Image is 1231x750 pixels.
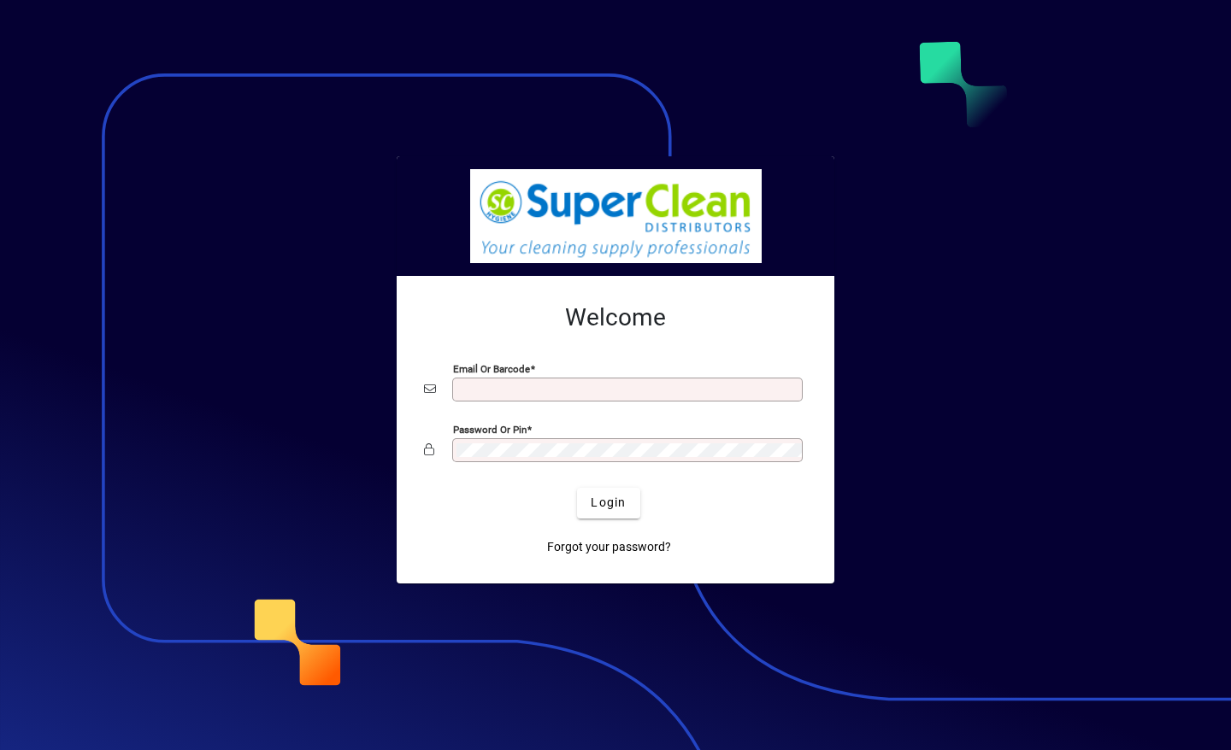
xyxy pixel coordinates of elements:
a: Forgot your password? [540,532,678,563]
span: Login [591,494,626,512]
button: Login [577,488,639,519]
mat-label: Email or Barcode [453,362,530,374]
span: Forgot your password? [547,538,671,556]
h2: Welcome [424,303,807,332]
mat-label: Password or Pin [453,423,527,435]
